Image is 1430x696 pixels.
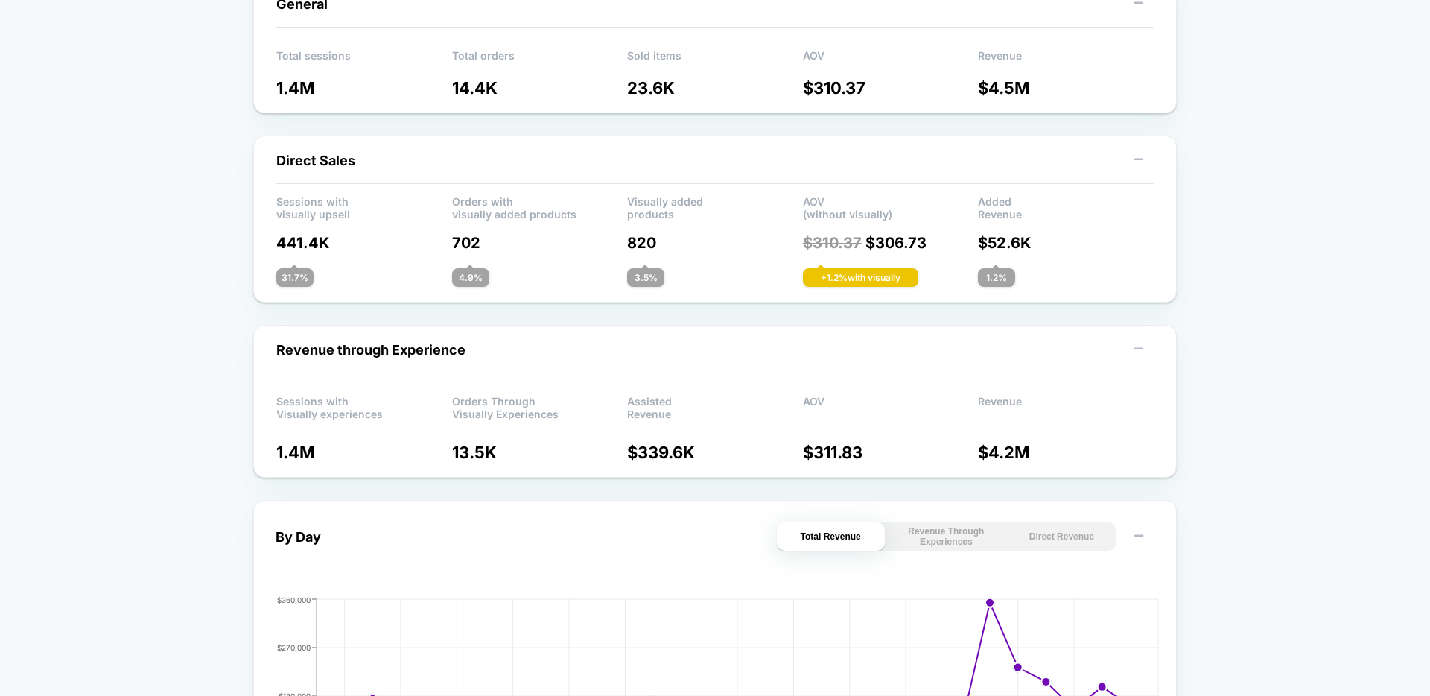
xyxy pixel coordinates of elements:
div: 1.2 % [978,268,1015,287]
button: Direct Revenue [1008,522,1116,551]
tspan: $270,000 [277,643,311,652]
p: 14.4K [452,78,628,98]
p: $ 311.83 [803,443,979,462]
p: $ 310.37 [803,78,979,98]
p: $ 306.73 [803,234,979,252]
tspan: $360,000 [277,595,311,604]
p: 1.4M [276,78,452,98]
p: $ 4.5M [978,78,1154,98]
p: AOV [803,49,979,72]
p: Assisted Revenue [627,395,803,417]
p: Orders with visually added products [452,195,628,218]
p: 820 [627,234,803,252]
p: 13.5K [452,443,628,462]
p: Total orders [452,49,628,72]
p: AOV [803,395,979,417]
p: 23.6K [627,78,803,98]
p: Revenue [978,49,1154,72]
div: 4.9 % [452,268,489,287]
div: By Day [276,529,321,545]
p: Revenue [978,395,1154,417]
p: 1.4M [276,443,452,462]
p: Sessions with visually upsell [276,195,452,218]
span: Revenue through Experience [276,342,465,358]
p: Total sessions [276,49,452,72]
p: $ 339.6K [627,443,803,462]
div: 31.7 % [276,268,314,287]
p: Visually added products [627,195,803,218]
span: $ 310.37 [803,234,862,252]
p: Sold items [627,49,803,72]
div: 3.5 % [627,268,664,287]
p: 702 [452,234,628,252]
p: Sessions with Visually experiences [276,395,452,417]
p: Orders Through Visually Experiences [452,395,628,417]
p: 441.4K [276,234,452,252]
p: $ 4.2M [978,443,1154,462]
button: Revenue Through Experiences [892,522,1000,551]
div: + 1.2 % with visually [803,268,918,287]
button: Total Revenue [777,522,885,551]
p: Added Revenue [978,195,1154,218]
p: $ 52.6K [978,234,1154,252]
p: AOV (without visually) [803,195,979,218]
span: Direct Sales [276,153,355,168]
